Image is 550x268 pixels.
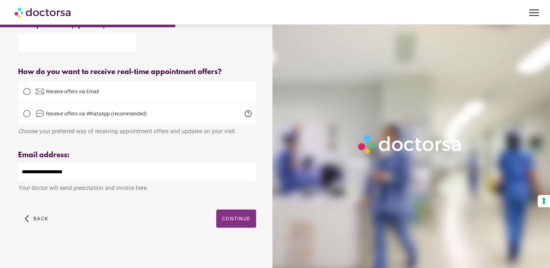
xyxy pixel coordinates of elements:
[18,124,256,135] div: Choose your preferred way of receiving appointment offers and updates on your visit
[15,4,72,20] img: Doctorsa.com
[527,6,541,20] span: menu
[46,111,147,117] span: Receive offers via WhatsApp (recommended)
[46,89,99,94] span: Receive offers via Email
[244,109,253,118] span: help
[18,151,256,159] div: Email address:
[36,87,44,96] img: email
[538,195,550,207] button: Your consent preferences for tracking technologies
[36,109,44,118] img: chat
[222,216,250,222] span: Continue
[33,216,48,222] span: Back
[216,210,256,228] button: Continue
[18,181,256,191] div: Your doctor will send prescription and invoice here
[22,210,51,228] button: arrow_back_ios Back
[18,68,256,76] div: How do you want to receive real-time appointment offers?
[355,132,465,157] img: Logo-Doctorsa-trans-White-partial-flat.png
